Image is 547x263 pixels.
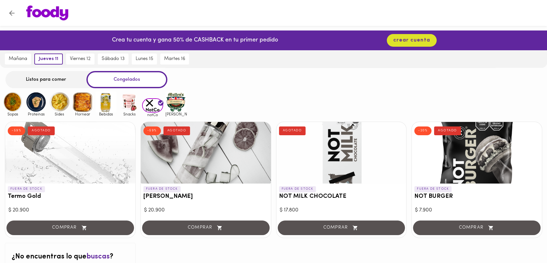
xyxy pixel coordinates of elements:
[72,112,93,116] span: Hornear
[119,91,140,113] img: Snacks
[279,126,306,135] div: AGOTADO
[164,56,185,62] span: martes 16
[112,36,278,45] p: Crea tu cuenta y gana 50% de CASHBACK en tu primer pedido
[86,253,110,260] span: buscas
[49,112,70,116] span: Sides
[143,193,268,200] h3: [PERSON_NAME]
[279,186,316,192] p: FUERA DE STOCK
[4,5,20,21] button: Volver
[136,56,153,62] span: lunes 15
[5,54,31,65] button: mañana
[70,56,91,62] span: viernes 12
[26,112,47,116] span: Proteinas
[26,91,47,113] img: Proteinas
[165,91,186,113] img: mullens
[66,54,95,65] button: viernes 12
[86,71,167,88] div: Congelados
[95,91,117,113] img: Bebidas
[49,91,70,113] img: Sides
[414,193,539,200] h3: NOT BURGER
[393,37,430,43] span: crear cuenta
[142,98,163,113] img: notCo
[163,126,190,135] div: AGOTADO
[144,207,268,214] div: $ 20.900
[160,54,189,65] button: martes 16
[95,112,117,116] span: Bebidas
[8,186,45,192] p: FUERA DE STOCK
[34,54,63,65] button: jueves 11
[26,6,68,20] img: logo.png
[2,91,23,113] img: Sopas
[434,126,461,135] div: AGOTADO
[5,122,135,184] div: Termo Gold
[6,71,86,88] div: Listos para comer
[12,253,129,261] h2: ¿No encuentras lo que ?
[279,193,404,200] h3: NOT MILK CHOCOLATE
[132,54,157,65] button: lunes 15
[28,126,55,135] div: AGOTADO
[414,186,452,192] p: FUERA DE STOCK
[8,193,133,200] h3: Termo Gold
[165,112,186,116] span: [PERSON_NAME]
[143,186,181,192] p: FUERA DE STOCK
[119,112,140,116] span: Snacks
[72,91,93,113] img: Hornear
[8,126,25,135] div: -59%
[8,207,132,214] div: $ 20.900
[412,122,542,184] div: NOT BURGER
[2,112,23,116] span: Sopas
[509,225,541,257] iframe: Messagebird Livechat Widget
[102,56,125,62] span: sábado 13
[9,56,27,62] span: mañana
[276,122,407,184] div: NOT MILK CHOCOLATE
[141,122,271,184] div: Termo Rosé
[143,126,161,135] div: -59%
[415,207,539,214] div: $ 7.900
[280,207,403,214] div: $ 17.800
[142,113,163,117] span: notCo
[387,34,437,47] button: crear cuenta
[39,56,58,62] span: jueves 11
[414,126,431,135] div: -20%
[98,54,128,65] button: sábado 13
